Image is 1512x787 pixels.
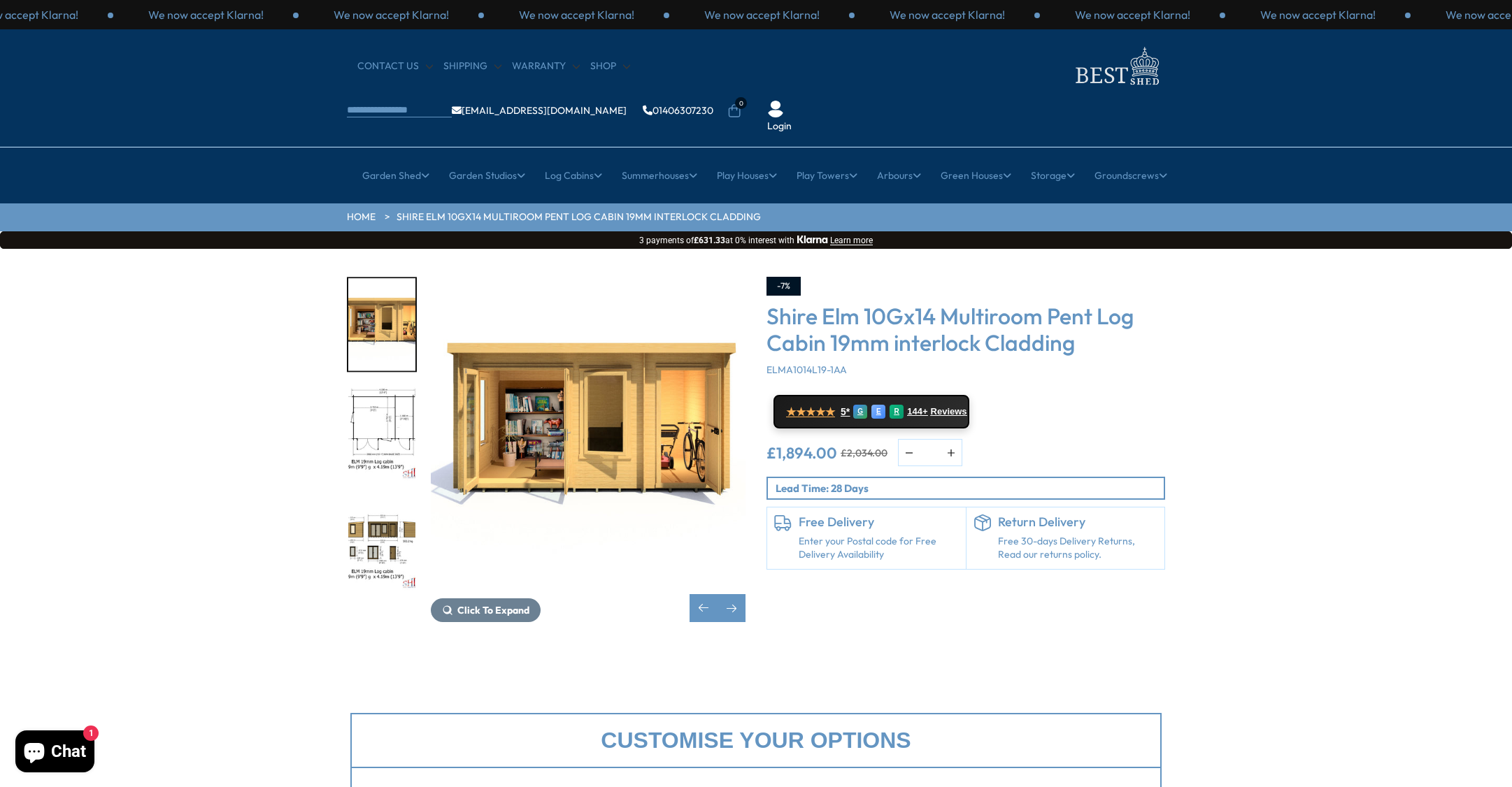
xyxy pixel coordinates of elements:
[590,59,630,73] a: Shop
[1075,7,1190,22] p: We now accept Klarna!
[786,405,835,419] span: ★★★★★
[484,7,669,22] div: 1 / 3
[853,405,867,419] div: G
[941,158,1011,193] a: Green Houses
[1031,158,1075,193] a: Storage
[299,7,484,22] div: 3 / 3
[519,7,634,22] p: We now accept Klarna!
[766,277,801,296] div: -7%
[348,278,415,371] img: Elm2990x419010x1419mm000lifestyle_0458a933-2e40-4a08-b390-b53926bfbfbf_200x200.jpg
[449,158,525,193] a: Garden Studios
[347,496,417,591] div: 4 / 11
[443,59,501,73] a: Shipping
[334,7,449,22] p: We now accept Klarna!
[855,7,1040,22] div: 3 / 3
[890,405,904,419] div: R
[890,7,1005,22] p: We now accept Klarna!
[397,210,761,224] a: Shire Elm 10Gx14 Multiroom Pent Log Cabin 19mm interlock Cladding
[773,395,969,428] a: ★★★★★ 5* G E R 144+ Reviews
[347,277,417,373] div: 2 / 11
[767,101,784,117] img: User Icon
[799,535,959,562] a: Enter your Postal code for Free Delivery Availability
[717,158,777,193] a: Play Houses
[998,535,1158,562] p: Free 30-days Delivery Returns, Read our returns policy.
[357,59,433,73] a: CONTACT US
[704,7,820,22] p: We now accept Klarna!
[431,277,746,591] img: Shire Elm 10Gx14 Multiroom Pent Log Cabin 19mm interlock Cladding - Best Shed
[1040,7,1225,22] div: 1 / 3
[799,514,959,530] h6: Free Delivery
[622,158,697,193] a: Summerhouses
[113,7,299,22] div: 2 / 3
[1094,158,1167,193] a: Groundscrews
[841,448,887,458] del: £2,034.00
[1225,7,1411,22] div: 2 / 3
[1067,43,1165,89] img: logo
[727,104,741,118] a: 0
[669,7,855,22] div: 2 / 3
[877,158,921,193] a: Arbours
[767,120,792,133] a: Login
[766,363,847,376] span: ELMA1014L19-1AA
[362,158,429,193] a: Garden Shed
[776,481,1164,496] p: Lead Time: 28 Days
[690,594,718,622] div: Previous slide
[350,713,1162,768] div: Customise your options
[431,598,541,622] button: Click To Expand
[431,277,746,622] div: 2 / 11
[766,303,1165,356] h3: Shire Elm 10Gx14 Multiroom Pent Log Cabin 19mm interlock Cladding
[871,405,885,419] div: E
[348,388,415,481] img: Elm2990x419010x1419mmPLAN_03906ce9-f245-4f29-b63a-0a9fc3b37f33_200x200.jpg
[347,210,376,224] a: HOME
[11,730,99,776] inbox-online-store-chat: Shopify online store chat
[643,106,713,115] a: 01406307230
[545,158,602,193] a: Log Cabins
[1260,7,1376,22] p: We now accept Klarna!
[735,97,747,109] span: 0
[148,7,264,22] p: We now accept Klarna!
[766,445,837,461] ins: £1,894.00
[998,514,1158,530] h6: Return Delivery
[718,594,746,622] div: Next slide
[457,604,529,616] span: Click To Expand
[512,59,580,73] a: Warranty
[347,387,417,482] div: 3 / 11
[797,158,857,193] a: Play Towers
[452,106,627,115] a: [EMAIL_ADDRESS][DOMAIN_NAME]
[907,406,927,417] span: 144+
[348,497,415,590] img: Elm2990x419010x1419mmLINEmmft_59409f84-a109-4da0-a45f-f5b350dde037_200x200.jpg
[931,406,967,417] span: Reviews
